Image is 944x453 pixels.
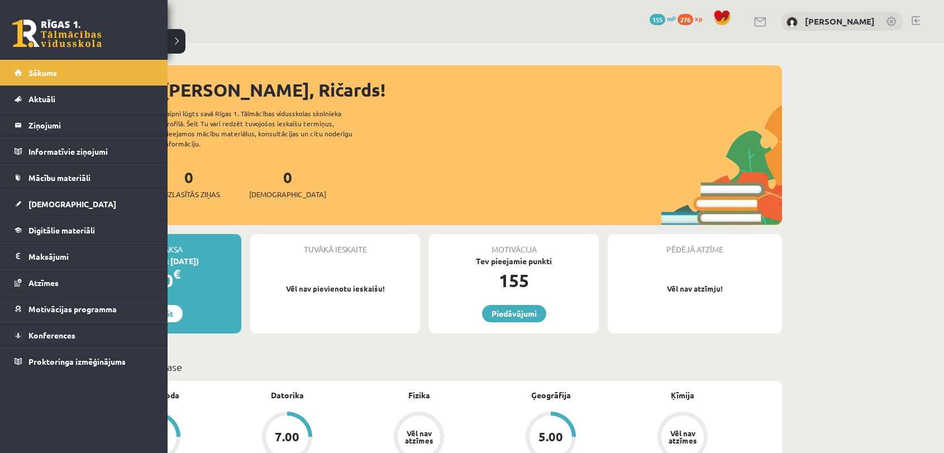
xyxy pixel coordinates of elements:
a: Maksājumi [15,244,154,269]
span: Proktoringa izmēģinājums [28,356,126,366]
p: Vēl nav pievienotu ieskaišu! [256,283,414,294]
p: Mācību plāns 10.a2 klase [71,359,778,374]
a: Rīgas 1. Tālmācības vidusskola [12,20,102,47]
a: Aktuāli [15,86,154,112]
span: Aktuāli [28,94,55,104]
span: 155 [650,14,665,25]
a: 0[DEMOGRAPHIC_DATA] [249,167,326,200]
a: Datorika [271,389,304,401]
div: 155 [429,267,599,294]
a: Fizika [408,389,430,401]
a: Piedāvājumi [482,305,546,322]
span: Neizlasītās ziņas [158,189,220,200]
div: Laipni lūgts savā Rīgas 1. Tālmācības vidusskolas skolnieka profilā. Šeit Tu vari redzēt tuvojošo... [163,108,372,149]
div: Motivācija [429,234,599,255]
div: Pēdējā atzīme [608,234,782,255]
span: [DEMOGRAPHIC_DATA] [249,189,326,200]
div: Vēl nav atzīmes [403,430,435,444]
span: Motivācijas programma [28,304,117,314]
a: 155 mP [650,14,676,23]
span: 276 [678,14,693,25]
legend: Informatīvie ziņojumi [28,139,154,164]
a: 0Neizlasītās ziņas [158,167,220,200]
span: Digitālie materiāli [28,225,95,235]
div: Tuvākā ieskaite [250,234,420,255]
a: Digitālie materiāli [15,217,154,243]
a: Ziņojumi [15,112,154,138]
a: Mācību materiāli [15,165,154,190]
a: Ķīmija [671,389,694,401]
div: 7.00 [275,431,299,443]
span: Atzīmes [28,278,59,288]
a: Konferences [15,322,154,348]
span: mP [667,14,676,23]
a: Ģeogrāfija [531,389,571,401]
span: xp [695,14,702,23]
a: Sākums [15,60,154,85]
span: Mācību materiāli [28,173,90,183]
p: Vēl nav atzīmju! [613,283,776,294]
span: € [173,266,180,282]
a: [PERSON_NAME] [805,16,875,27]
img: Ričards Stepiņš [786,17,798,28]
span: [DEMOGRAPHIC_DATA] [28,199,116,209]
span: Konferences [28,330,75,340]
div: [PERSON_NAME], Ričards! [162,77,782,103]
a: Atzīmes [15,270,154,295]
a: [DEMOGRAPHIC_DATA] [15,191,154,217]
span: Sākums [28,68,57,78]
a: 276 xp [678,14,708,23]
a: Proktoringa izmēģinājums [15,349,154,374]
div: 5.00 [538,431,563,443]
a: Motivācijas programma [15,296,154,322]
div: Vēl nav atzīmes [667,430,698,444]
legend: Maksājumi [28,244,154,269]
div: Tev pieejamie punkti [429,255,599,267]
a: Informatīvie ziņojumi [15,139,154,164]
legend: Ziņojumi [28,112,154,138]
